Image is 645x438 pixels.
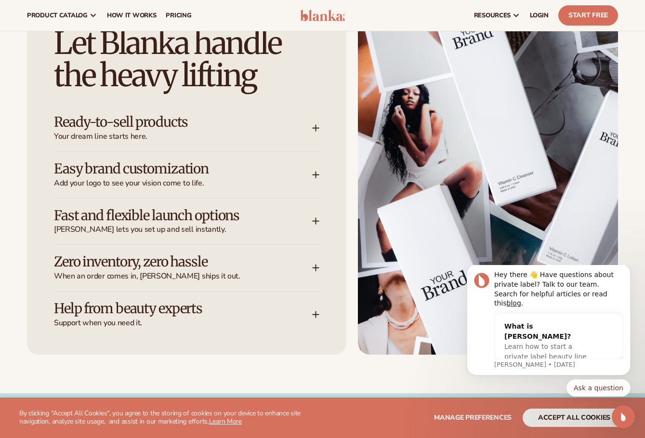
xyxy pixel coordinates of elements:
[474,12,511,19] span: resources
[114,114,178,132] button: Quick reply: Ask a question
[54,318,312,328] span: Support when you need it.
[523,409,626,427] button: accept all cookies
[19,410,316,426] p: By clicking "Accept All Cookies", you agree to the storing of cookies on your device to enhance s...
[54,34,69,42] a: blog
[54,27,319,92] h2: Let Blanka handle the heavy lifting
[54,208,283,223] h3: Fast and flexible launch options
[166,12,191,19] span: pricing
[22,8,37,23] img: Profile image for Lee
[54,225,312,235] span: [PERSON_NAME] lets you set up and sell instantly.
[42,49,151,115] div: What is [PERSON_NAME]?Learn how to start a private label beauty line with [PERSON_NAME]
[42,95,171,104] p: Message from Lee, sent 7w ago
[27,12,88,19] span: product catalog
[530,12,549,19] span: LOGIN
[14,114,178,132] div: Quick reply options
[434,413,512,422] span: Manage preferences
[54,271,312,281] span: When an order comes in, [PERSON_NAME] ships it out.
[434,409,512,427] button: Manage preferences
[612,405,635,428] iframe: Intercom live chat
[107,12,157,19] span: How It Works
[452,265,645,402] iframe: Intercom notifications message
[54,301,283,316] h3: Help from beauty experts
[209,417,242,426] a: Learn More
[52,78,134,106] span: Learn how to start a private label beauty line with [PERSON_NAME]
[54,178,312,188] span: Add your logo to see your vision come to life.
[42,5,171,43] div: Hey there 👋 Have questions about private label? Talk to our team. Search for helpful articles or ...
[42,5,171,93] div: Message content
[54,254,283,269] h3: Zero inventory, zero hassle
[300,10,345,21] img: logo
[54,161,283,176] h3: Easy brand customization
[558,5,618,26] a: Start Free
[52,56,142,77] div: What is [PERSON_NAME]?
[54,115,283,130] h3: Ready-to-sell products
[54,132,312,142] span: Your dream line starts here.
